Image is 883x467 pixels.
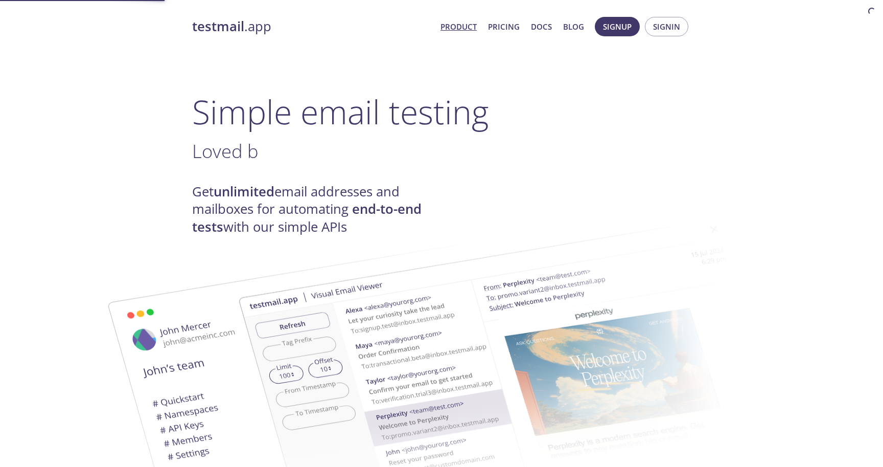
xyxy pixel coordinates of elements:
[531,20,552,33] a: Docs
[192,200,422,235] strong: end-to-end tests
[192,183,441,236] h4: Get email addresses and mailboxes for automating with our simple APIs
[192,92,691,131] h1: Simple email testing
[192,138,259,164] span: Loved b
[595,17,640,36] button: Signup
[214,183,274,201] strong: unlimited
[192,17,244,35] strong: testmail
[488,20,520,33] a: Pricing
[192,18,432,35] a: testmail.app
[653,20,680,33] span: Signin
[563,20,584,33] a: Blog
[645,17,688,36] button: Signin
[603,20,632,33] span: Signup
[440,20,477,33] a: Product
